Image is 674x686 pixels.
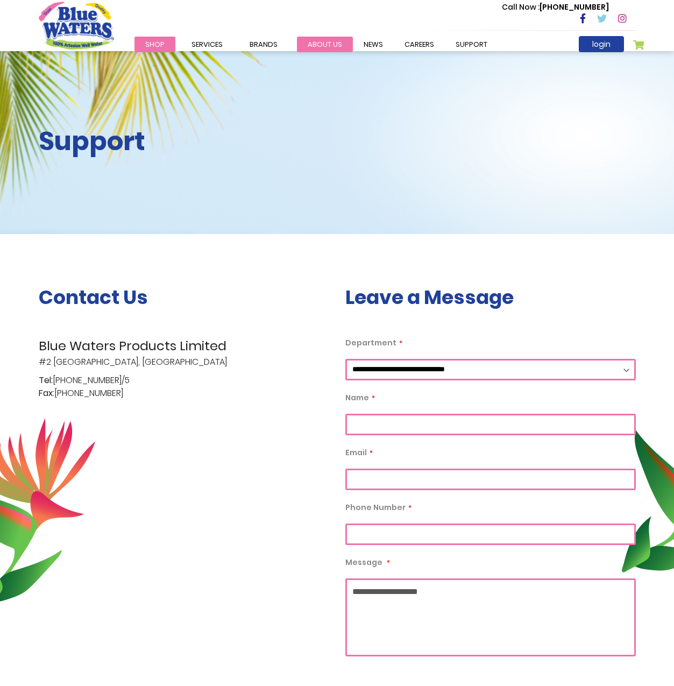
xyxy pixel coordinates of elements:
span: Department [345,337,396,348]
a: store logo [39,2,114,49]
span: Call Now : [502,2,540,12]
a: about us [297,37,353,52]
p: [PHONE_NUMBER] [502,2,609,13]
a: support [445,37,498,52]
span: Shop [145,39,165,49]
span: Brands [250,39,278,49]
span: Tel: [39,374,53,387]
span: Message [345,557,382,568]
h3: Leave a Message [345,286,636,309]
span: Email [345,447,367,458]
span: Services [191,39,223,49]
a: login [579,36,624,52]
p: #2 [GEOGRAPHIC_DATA], [GEOGRAPHIC_DATA] [39,336,329,369]
span: Fax: [39,387,54,400]
h2: Support [39,126,329,157]
span: Phone Number [345,502,406,513]
a: careers [394,37,445,52]
p: [PHONE_NUMBER]/5 [PHONE_NUMBER] [39,374,329,400]
span: Blue Waters Products Limited [39,336,329,356]
span: Name [345,392,369,403]
a: News [353,37,394,52]
h3: Contact Us [39,286,329,309]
